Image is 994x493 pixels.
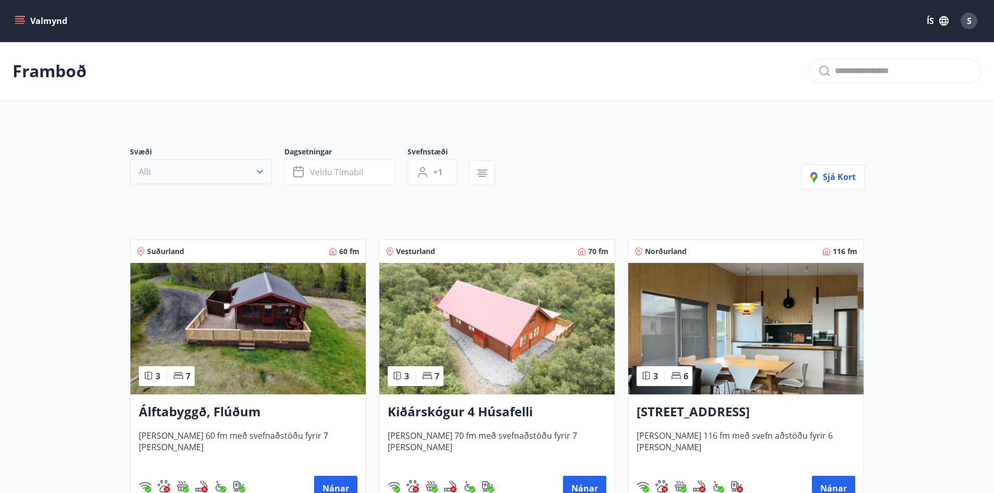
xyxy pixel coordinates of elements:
[310,166,363,178] span: Veldu tímabil
[956,8,981,33] button: S
[139,430,357,464] span: [PERSON_NAME] 60 fm með svefnaðstöðu fyrir 7 [PERSON_NAME]
[674,480,687,492] img: h89QDIuHlAdpqTriuIvuEWkTH976fOgBEOOeu1mi.svg
[13,11,71,30] button: menu
[444,480,457,492] div: Reykingar / Vape
[214,480,226,492] div: Aðgengi fyrir hjólastól
[637,480,649,492] div: Þráðlaust net
[176,480,189,492] div: Heitur pottur
[967,15,972,27] span: S
[284,159,395,185] button: Veldu tímabil
[693,480,705,492] div: Reykingar / Vape
[195,480,208,492] div: Reykingar / Vape
[186,370,190,382] span: 7
[408,159,457,185] button: +1
[730,480,743,492] img: nH7E6Gw2rvWFb8XaSdRp44dhkQaj4PJkOoRYItBQ.svg
[463,480,475,492] img: 8IYIKVZQyRlUC6HQIIUSdjpPGRncJsz2RzLgWvp4.svg
[396,246,435,257] span: Vesturland
[730,480,743,492] div: Hleðslustöð fyrir rafbíla
[130,159,272,184] button: Allt
[588,246,608,257] span: 70 fm
[674,480,687,492] div: Heitur pottur
[482,480,494,492] div: Hleðslustöð fyrir rafbíla
[158,480,170,492] div: Gæludýr
[406,480,419,492] img: pxcaIm5dSOV3FS4whs1soiYWTwFQvksT25a9J10C.svg
[233,480,245,492] div: Hleðslustöð fyrir rafbíla
[130,263,366,394] img: Paella dish
[13,59,87,82] p: Framboð
[195,480,208,492] img: QNIUl6Cv9L9rHgMXwuzGLuiJOj7RKqxk9mBFPqjq.svg
[653,370,658,382] span: 3
[810,171,856,183] span: Sjá kort
[139,166,151,177] span: Allt
[637,430,855,464] span: [PERSON_NAME] 116 fm með svefn aðstöðu fyrir 6 [PERSON_NAME]
[158,480,170,492] img: pxcaIm5dSOV3FS4whs1soiYWTwFQvksT25a9J10C.svg
[655,480,668,492] div: Gæludýr
[712,480,724,492] div: Aðgengi fyrir hjólastól
[693,480,705,492] img: QNIUl6Cv9L9rHgMXwuzGLuiJOj7RKqxk9mBFPqjq.svg
[176,480,189,492] img: h89QDIuHlAdpqTriuIvuEWkTH976fOgBEOOeu1mi.svg
[655,480,668,492] img: pxcaIm5dSOV3FS4whs1soiYWTwFQvksT25a9J10C.svg
[425,480,438,492] div: Heitur pottur
[433,166,442,178] span: +1
[147,246,184,257] span: Suðurland
[388,403,606,422] h3: Kiðárskógur 4 Húsafelli
[406,480,419,492] div: Gæludýr
[214,480,226,492] img: 8IYIKVZQyRlUC6HQIIUSdjpPGRncJsz2RzLgWvp4.svg
[833,246,857,257] span: 116 fm
[637,480,649,492] img: HJRyFFsYp6qjeUYhR4dAD8CaCEsnIFYZ05miwXoh.svg
[628,263,864,394] img: Paella dish
[435,370,439,382] span: 7
[404,370,409,382] span: 3
[388,480,400,492] img: HJRyFFsYp6qjeUYhR4dAD8CaCEsnIFYZ05miwXoh.svg
[408,147,469,159] span: Svefnstæði
[425,480,438,492] img: h89QDIuHlAdpqTriuIvuEWkTH976fOgBEOOeu1mi.svg
[139,480,151,492] img: HJRyFFsYp6qjeUYhR4dAD8CaCEsnIFYZ05miwXoh.svg
[155,370,160,382] span: 3
[712,480,724,492] img: 8IYIKVZQyRlUC6HQIIUSdjpPGRncJsz2RzLgWvp4.svg
[645,246,687,257] span: Norðurland
[130,147,284,159] span: Svæði
[684,370,688,382] span: 6
[801,164,865,189] button: Sjá kort
[444,480,457,492] img: QNIUl6Cv9L9rHgMXwuzGLuiJOj7RKqxk9mBFPqjq.svg
[388,480,400,492] div: Þráðlaust net
[139,403,357,422] h3: Álftabyggð, Flúðum
[339,246,360,257] span: 60 fm
[463,480,475,492] div: Aðgengi fyrir hjólastól
[388,430,606,464] span: [PERSON_NAME] 70 fm með svefnaðstöðu fyrir 7 [PERSON_NAME]
[482,480,494,492] img: nH7E6Gw2rvWFb8XaSdRp44dhkQaj4PJkOoRYItBQ.svg
[233,480,245,492] img: nH7E6Gw2rvWFb8XaSdRp44dhkQaj4PJkOoRYItBQ.svg
[921,11,954,30] button: ÍS
[637,403,855,422] h3: [STREET_ADDRESS]
[284,147,408,159] span: Dagsetningar
[139,480,151,492] div: Þráðlaust net
[379,263,615,394] img: Paella dish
